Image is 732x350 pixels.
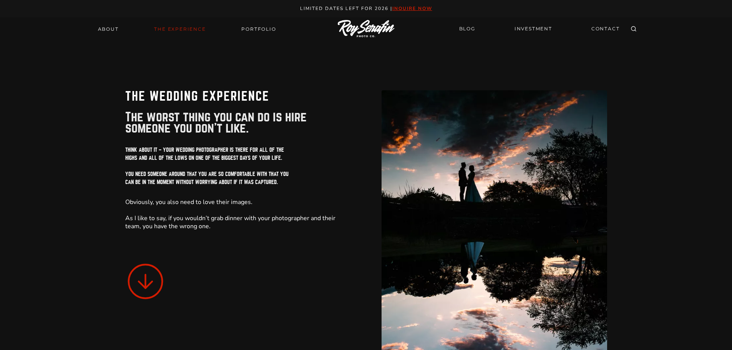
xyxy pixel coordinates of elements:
[510,22,557,36] a: INVESTMENT
[8,5,724,13] p: Limited Dates LEft for 2026 |
[125,198,351,230] p: Obviously, you also need to love their images. As I like to say, if you wouldn’t grab dinner with...
[149,24,210,35] a: THE EXPERIENCE
[93,24,123,35] a: About
[392,5,432,12] a: inquire now
[455,22,624,36] nav: Secondary Navigation
[125,112,351,134] p: The worst thing you can do is hire someone you don’t like.
[93,24,281,35] nav: Primary Navigation
[455,22,480,36] a: BLOG
[237,24,281,35] a: Portfolio
[587,22,624,36] a: CONTACT
[125,146,351,196] h5: Think about it – your wedding photographer is there for all of the highs and all of the lows on o...
[338,20,395,38] img: Logo of Roy Serafin Photo Co., featuring stylized text in white on a light background, representi...
[125,90,351,103] h1: The Wedding Experience
[628,24,639,35] button: View Search Form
